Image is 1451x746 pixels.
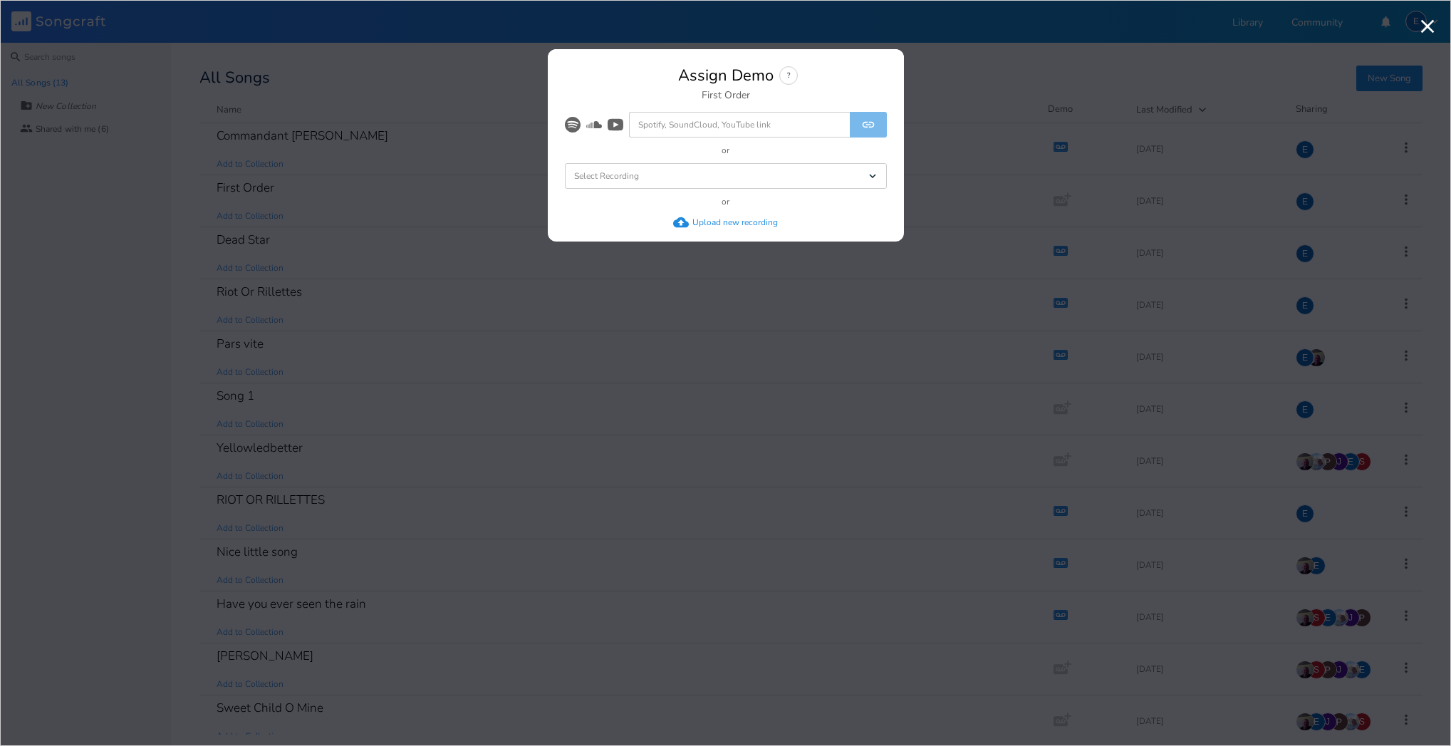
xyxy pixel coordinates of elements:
[779,66,798,85] div: ?
[702,90,750,100] div: First Order
[678,68,774,83] div: Assign Demo
[850,112,887,138] button: Link Demo
[722,146,729,155] div: or
[574,172,639,180] span: Select Recording
[629,112,850,138] input: Spotify, SoundCloud, YouTube link
[673,214,778,230] button: Upload new recording
[692,217,778,228] div: Upload new recording
[722,197,729,206] div: or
